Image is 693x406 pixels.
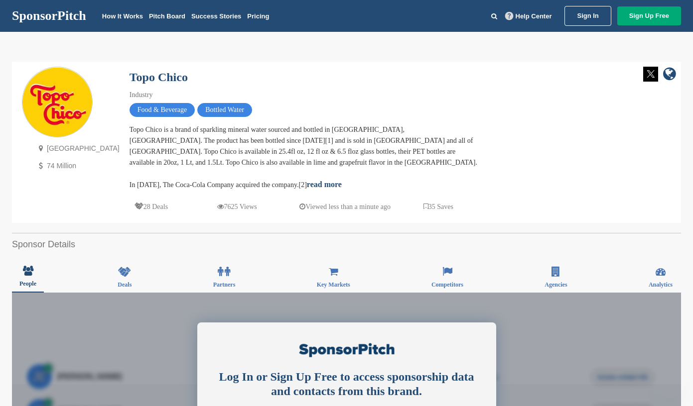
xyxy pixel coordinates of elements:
span: Analytics [649,282,673,288]
span: Competitors [431,282,463,288]
img: Sponsorpitch & Topo Chico [22,68,92,137]
div: Log In or Sign Up Free to access sponsorship data and contacts from this brand. [215,370,479,399]
p: 28 Deals [135,201,168,213]
span: People [19,281,36,287]
a: Sign In [564,6,611,26]
span: Food & Beverage [130,103,195,117]
p: 74 Million [34,160,120,172]
span: Deals [118,282,132,288]
a: read more [307,180,342,189]
span: Bottled Water [197,103,252,117]
a: How It Works [102,12,143,20]
div: Topo Chico is a brand of sparkling mineral water sourced and bottled in [GEOGRAPHIC_DATA], [GEOGR... [130,124,478,191]
p: Viewed less than a minute ago [299,201,391,213]
a: Pricing [247,12,269,20]
div: Industry [130,90,478,101]
a: SponsorPitch [12,9,86,22]
a: Sign Up Free [617,6,681,25]
p: 35 Saves [423,201,453,213]
h2: Sponsor Details [12,238,681,251]
span: Partners [213,282,236,288]
p: [GEOGRAPHIC_DATA] [34,142,120,155]
iframe: Button to launch messaging window [653,366,685,398]
a: Help Center [503,10,554,22]
a: company link [663,67,676,83]
span: Key Markets [317,282,350,288]
p: 7625 Views [217,201,257,213]
a: Success Stories [191,12,241,20]
a: Pitch Board [149,12,185,20]
span: Agencies [545,282,567,288]
img: Twitter white [643,67,658,82]
a: Topo Chico [130,71,188,84]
